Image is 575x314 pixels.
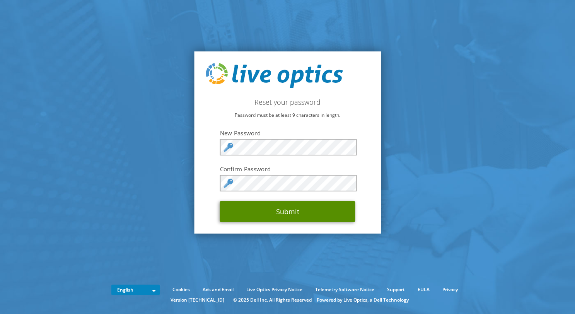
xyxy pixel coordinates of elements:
[229,296,316,304] li: © 2025 Dell Inc. All Rights Reserved
[206,98,369,106] h2: Reset your password
[220,129,355,137] label: New Password
[437,285,464,294] a: Privacy
[412,285,435,294] a: EULA
[206,111,369,119] p: Password must be at least 9 characters in length.
[344,179,353,188] keeper-lock: Open Keeper Popup
[309,285,380,294] a: Telemetry Software Notice
[167,296,228,304] li: Version [TECHNICAL_ID]
[206,63,343,89] img: live_optics_svg.svg
[197,285,239,294] a: Ads and Email
[381,285,411,294] a: Support
[241,285,308,294] a: Live Optics Privacy Notice
[317,296,409,304] li: Powered by Live Optics, a Dell Technology
[220,165,355,173] label: Confirm Password
[220,201,355,222] button: Submit
[167,285,196,294] a: Cookies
